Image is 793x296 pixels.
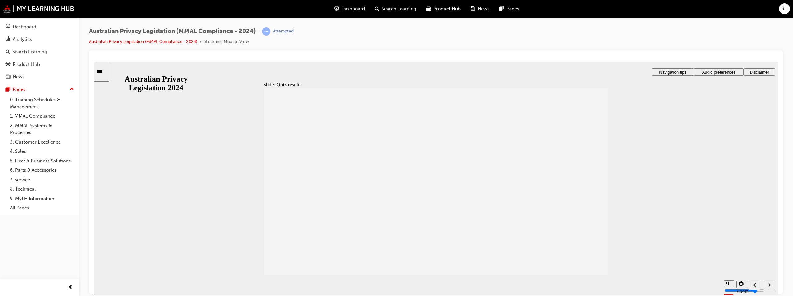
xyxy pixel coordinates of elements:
[6,37,10,42] span: chart-icon
[426,5,431,13] span: car-icon
[6,49,10,55] span: search-icon
[7,184,77,194] a: 8. Technical
[7,137,77,147] a: 3. Customer Excellence
[7,111,77,121] a: 1. MMAL Compliance
[627,213,652,234] div: misc controls
[642,219,652,227] button: Settings
[2,84,77,95] button: Pages
[6,24,10,30] span: guage-icon
[70,85,74,93] span: up-icon
[6,87,10,92] span: pages-icon
[12,48,47,55] div: Search Learning
[655,219,667,228] button: Previous (Ctrl+Alt+Comma)
[375,5,379,13] span: search-icon
[471,5,475,13] span: news-icon
[655,213,681,234] nav: slide navigation
[329,2,370,15] a: guage-iconDashboard
[782,5,787,12] span: RT
[13,36,32,43] div: Analytics
[2,46,77,58] a: Search Learning
[89,39,197,44] a: Australian Privacy Legislation (MMAL Compliance - 2024)
[600,7,650,14] button: Audio preferences
[7,95,77,111] a: 0. Training Schedules & Management
[7,194,77,204] a: 9. MyLH Information
[13,86,25,93] div: Pages
[2,20,77,84] button: DashboardAnalyticsSearch LearningProduct HubNews
[7,121,77,137] a: 2. MMAL Systems & Processes
[433,5,461,12] span: Product Hub
[2,59,77,70] a: Product Hub
[2,21,77,32] a: Dashboard
[7,175,77,185] a: 7. Service
[341,5,365,12] span: Dashboard
[631,226,671,231] input: volume
[273,28,294,34] div: Attempted
[370,2,421,15] a: search-iconSearch Learning
[565,8,592,13] span: Navigation tips
[2,34,77,45] a: Analytics
[499,5,504,13] span: pages-icon
[6,62,10,67] span: car-icon
[13,73,24,80] div: News
[642,227,655,245] label: Zoom to fit
[68,284,73,291] span: prev-icon
[630,219,640,226] button: Mute (Ctrl+Alt+M)
[13,61,40,68] div: Product Hub
[650,7,681,14] button: Disclaimer
[656,8,675,13] span: Disclaimer
[7,203,77,213] a: All Pages
[466,2,494,15] a: news-iconNews
[89,28,256,35] span: Australian Privacy Legislation (MMAL Compliance - 2024)
[262,27,270,36] span: learningRecordVerb_ATTEMPT-icon
[506,5,519,12] span: Pages
[382,5,416,12] span: Search Learning
[7,147,77,156] a: 4. Sales
[13,23,36,30] div: Dashboard
[2,71,77,83] a: News
[3,5,74,13] img: mmal
[204,38,249,45] li: eLearning Module View
[334,5,339,13] span: guage-icon
[421,2,466,15] a: car-iconProduct Hub
[7,165,77,175] a: 6. Parts & Accessories
[478,5,489,12] span: News
[558,7,600,14] button: Navigation tips
[670,219,681,228] button: Next (Ctrl+Alt+Period)
[779,3,790,14] button: RT
[258,28,260,35] span: |
[6,74,10,80] span: news-icon
[494,2,524,15] a: pages-iconPages
[7,156,77,166] a: 5. Fleet & Business Solutions
[608,8,642,13] span: Audio preferences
